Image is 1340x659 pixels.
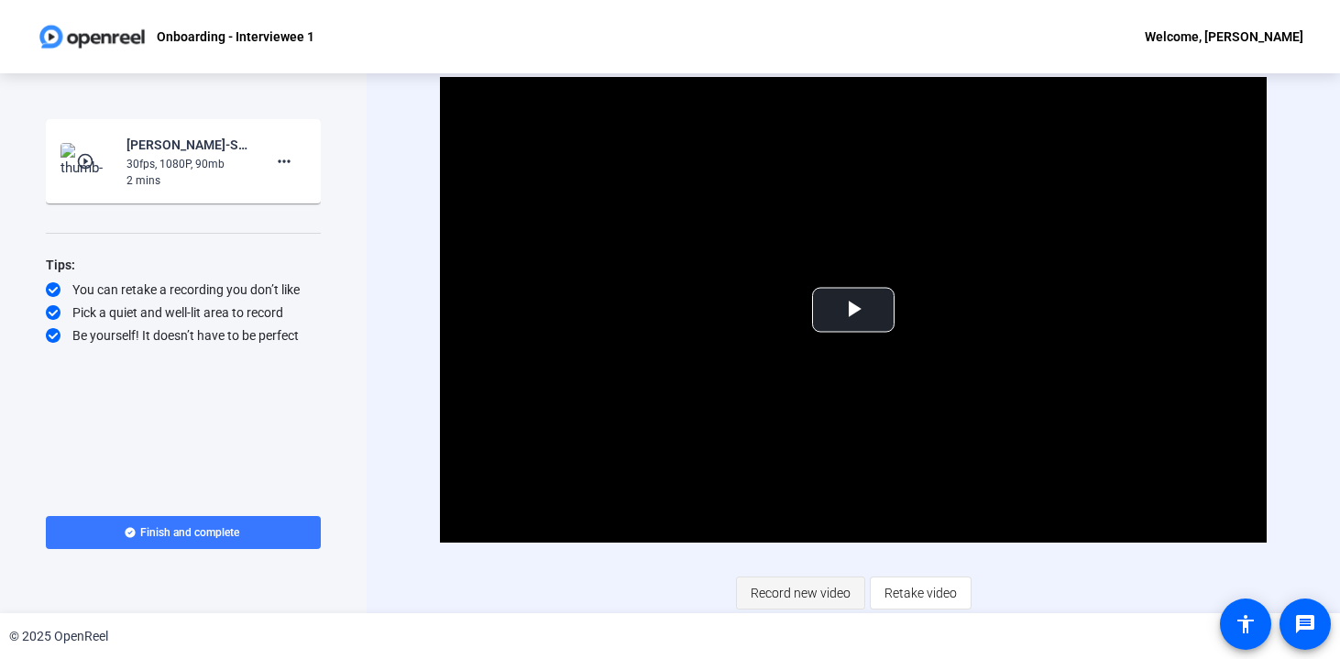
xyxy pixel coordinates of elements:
p: Onboarding - Interviewee 1 [157,26,314,48]
mat-icon: message [1294,613,1316,635]
div: Welcome, [PERSON_NAME] [1145,26,1303,48]
div: 30fps, 1080P, 90mb [126,156,249,172]
mat-icon: play_circle_outline [76,152,98,170]
div: © 2025 OpenReel [9,627,108,646]
div: [PERSON_NAME]-SPSNQ ELT - Onboarding-Onboarding - Interviewee 1-1759243359362-webcam [126,134,249,156]
span: Retake video [884,576,957,610]
button: Play Video [812,287,895,332]
div: Pick a quiet and well-lit area to record [46,303,321,322]
img: thumb-nail [60,143,115,180]
button: Record new video [736,577,865,610]
span: Record new video [751,576,851,610]
button: Finish and complete [46,516,321,549]
div: You can retake a recording you don’t like [46,280,321,299]
div: Be yourself! It doesn’t have to be perfect [46,326,321,345]
mat-icon: more_horiz [273,150,295,172]
span: Finish and complete [140,525,239,540]
img: OpenReel logo [37,18,148,55]
div: Tips: [46,254,321,276]
div: 2 mins [126,172,249,189]
button: Retake video [870,577,972,610]
mat-icon: accessibility [1235,613,1257,635]
div: Video Player [440,77,1268,543]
